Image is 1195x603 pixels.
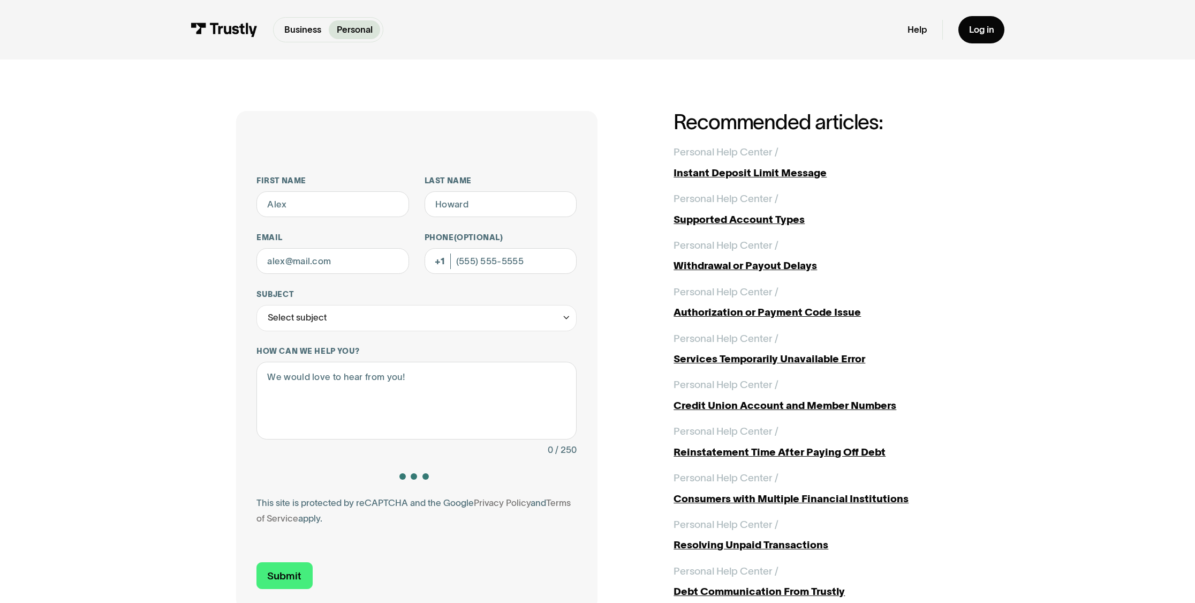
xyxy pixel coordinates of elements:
[256,498,571,523] a: Terms of Service
[256,233,409,243] label: Email
[256,495,577,526] div: This site is protected by reCAPTCHA and the Google and apply.
[969,24,994,36] div: Log in
[474,498,531,508] a: Privacy Policy
[907,24,927,36] a: Help
[674,517,778,532] div: Personal Help Center /
[674,444,959,460] div: Reinstatement Time After Paying Off Debt
[674,304,959,320] div: Authorization or Payment Code Issue
[674,377,778,392] div: Personal Help Center /
[256,562,313,589] input: Submit
[674,144,959,181] a: Personal Help Center /Instant Deposit Limit Message
[284,23,321,36] p: Business
[674,212,959,227] div: Supported Account Types
[425,248,577,274] input: (555) 555-5555
[674,284,778,300] div: Personal Help Center /
[674,351,959,367] div: Services Temporarily Unavailable Error
[674,331,959,367] a: Personal Help Center /Services Temporarily Unavailable Error
[276,20,329,39] a: Business
[191,23,258,37] img: Trustly Logo
[674,470,959,507] a: Personal Help Center /Consumers with Multiple Financial Institutions
[674,563,959,600] a: Personal Help Center /Debt Communication From Trustly
[674,491,959,507] div: Consumers with Multiple Financial Institutions
[674,144,778,160] div: Personal Help Center /
[555,442,577,458] div: / 250
[425,191,577,217] input: Howard
[674,423,959,460] a: Personal Help Center /Reinstatement Time After Paying Off Debt
[256,289,577,300] label: Subject
[329,20,380,39] a: Personal
[674,563,778,579] div: Personal Help Center /
[256,176,409,186] label: First name
[548,442,553,458] div: 0
[674,284,959,321] a: Personal Help Center /Authorization or Payment Code Issue
[674,191,778,206] div: Personal Help Center /
[256,191,409,217] input: Alex
[674,398,959,413] div: Credit Union Account and Member Numbers
[256,248,409,274] input: alex@mail.com
[958,16,1004,43] a: Log in
[674,165,959,181] div: Instant Deposit Limit Message
[674,111,959,133] h2: Recommended articles:
[425,233,577,243] label: Phone
[674,258,959,273] div: Withdrawal or Payout Delays
[425,176,577,186] label: Last name
[268,310,327,325] div: Select subject
[674,377,959,413] a: Personal Help Center /Credit Union Account and Member Numbers
[674,517,959,553] a: Personal Help Center /Resolving Unpaid Transactions
[674,584,959,599] div: Debt Communication From Trustly
[674,191,959,227] a: Personal Help Center /Supported Account Types
[337,23,373,36] p: Personal
[674,470,778,486] div: Personal Help Center /
[454,233,503,242] span: (Optional)
[674,331,778,346] div: Personal Help Center /
[674,423,778,439] div: Personal Help Center /
[674,237,778,253] div: Personal Help Center /
[674,537,959,553] div: Resolving Unpaid Transactions
[256,346,577,356] label: How can we help you?
[674,237,959,274] a: Personal Help Center /Withdrawal or Payout Delays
